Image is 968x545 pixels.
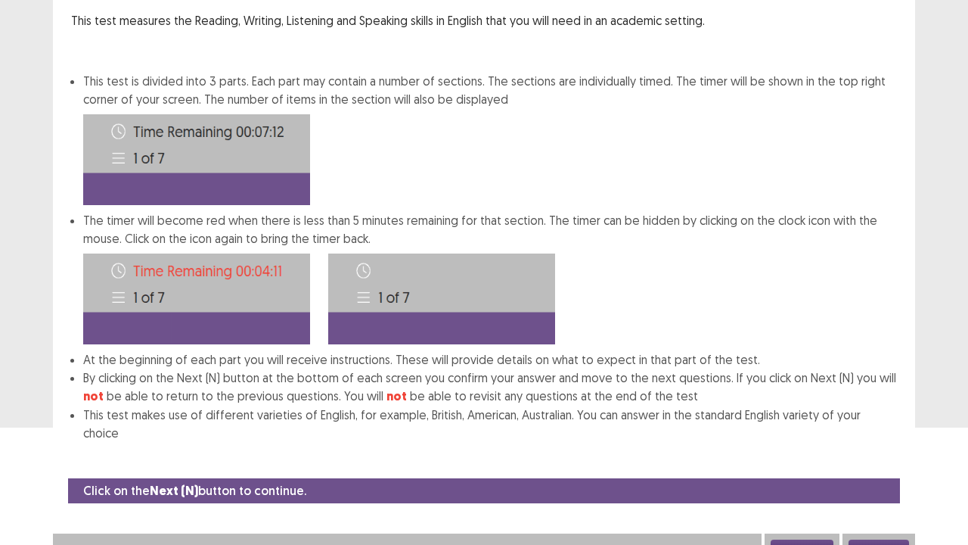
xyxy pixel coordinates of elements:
li: This test is divided into 3 parts. Each part may contain a number of sections. The sections are i... [83,72,897,205]
strong: Next (N) [150,483,198,499]
img: Time-image [83,254,310,344]
img: Time-image [83,114,310,205]
strong: not [83,388,104,404]
img: Time-image [328,254,555,344]
li: By clicking on the Next (N) button at the bottom of each screen you confirm your answer and move ... [83,369,897,406]
li: At the beginning of each part you will receive instructions. These will provide details on what t... [83,350,897,369]
strong: not [386,388,407,404]
li: The timer will become red when there is less than 5 minutes remaining for that section. The timer... [83,211,897,350]
p: Click on the button to continue. [83,481,306,500]
p: This test measures the Reading, Writing, Listening and Speaking skills in English that you will n... [71,11,897,30]
li: This test makes use of different varieties of English, for example, British, American, Australian... [83,406,897,442]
